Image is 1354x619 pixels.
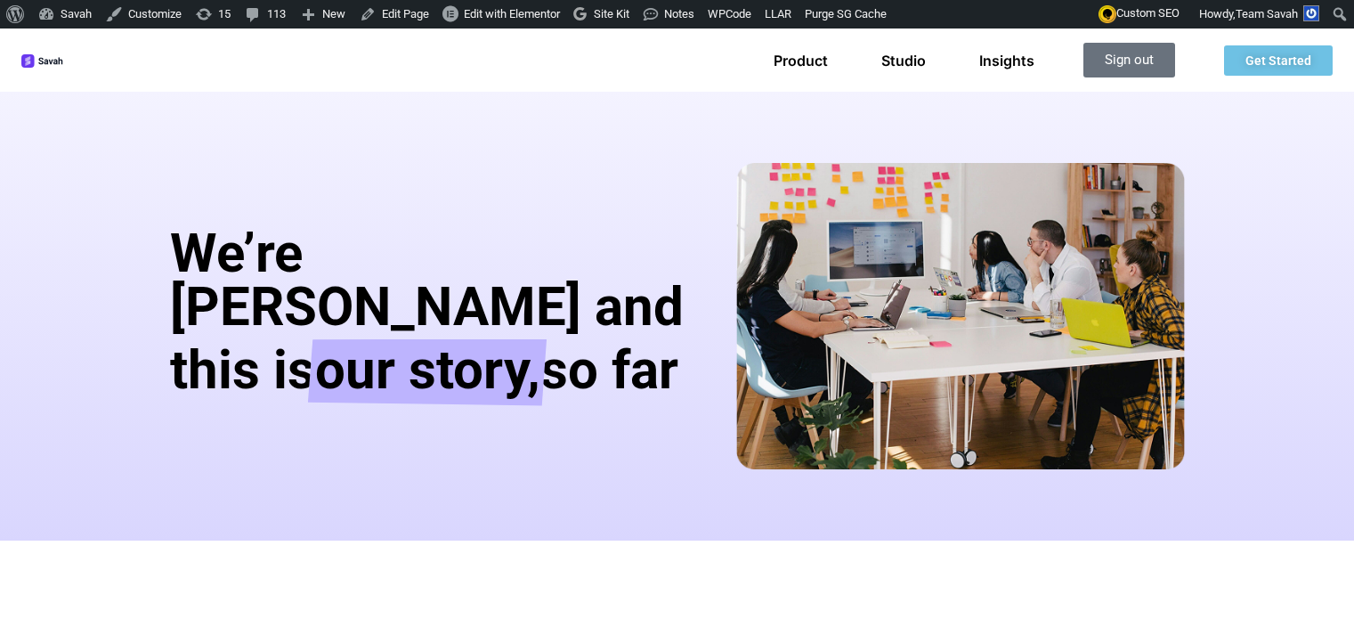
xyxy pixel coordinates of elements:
[1083,43,1175,77] a: Sign out
[979,52,1034,69] a: Insights
[464,7,560,20] span: Edit with Elementor
[594,7,629,20] span: Site Kit
[170,227,718,406] h1: We’re [PERSON_NAME] and this is so far
[881,52,926,69] a: Studio
[1245,54,1311,67] span: Get Started
[774,52,828,69] a: Product
[1224,45,1333,76] a: Get Started
[315,339,540,406] span: our story,
[1105,53,1154,67] span: Sign out
[774,52,1034,69] nav: Menu
[1236,7,1298,20] span: Team Savah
